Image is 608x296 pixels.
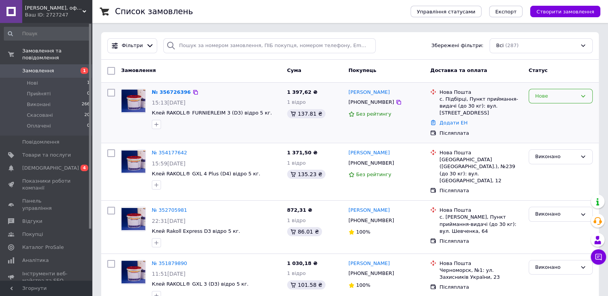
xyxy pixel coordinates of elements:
span: Замовлення [121,67,156,73]
span: Покупці [22,231,43,238]
span: Каталог ProSale [22,244,64,251]
a: [PERSON_NAME] [348,207,390,214]
span: (287) [505,43,519,48]
div: [GEOGRAPHIC_DATA] ([GEOGRAPHIC_DATA].), №239 (до 30 кг): вул. [GEOGRAPHIC_DATA], 12 [439,156,522,184]
span: Експорт [495,9,517,15]
span: 1 [87,80,90,87]
div: Виконано [535,263,577,271]
a: Додати ЕН [439,120,467,126]
span: Нові [27,80,38,87]
div: Нова Пошта [439,260,522,267]
a: № 354177642 [152,150,187,155]
span: 1 відро [287,99,306,105]
span: Без рейтингу [356,172,391,177]
span: Без рейтингу [356,111,391,117]
span: Відгуки [22,218,42,225]
span: Фільтри [122,42,143,49]
span: 1 відро [287,270,306,276]
span: Покупець [348,67,376,73]
button: Чат з покупцем [591,249,606,265]
span: Створити замовлення [536,9,594,15]
span: Беверлі-Вудс, офіційний дилер H.B.Fuller [25,5,82,11]
button: Створити замовлення [530,6,600,17]
span: Виконані [27,101,51,108]
div: Виконано [535,153,577,161]
span: Аналітика [22,257,49,264]
a: Фото товару [121,89,146,113]
span: Збережені фільтри: [431,42,483,49]
img: Фото товару [122,208,145,230]
button: Експорт [489,6,523,17]
a: [PERSON_NAME] [348,89,390,96]
span: 1 371,50 ₴ [287,150,317,155]
span: Управління статусами [417,9,475,15]
input: Пошук [4,27,90,41]
a: Клей RAKOLL® FURNIERLEIM 3 (D3) відро 5 кг. [152,110,272,116]
a: Клей RAKOLL® GXL 4 Plus (D4) відро 5 кг. [152,171,260,177]
a: Фото товару [121,260,146,285]
a: Клей RAKOLL® GXL 3 (D3) відро 5 кг. [152,281,248,287]
a: [PERSON_NAME] [348,149,390,157]
a: [PERSON_NAME] [348,260,390,267]
div: Нова Пошта [439,149,522,156]
a: Створити замовлення [523,8,600,14]
span: [DEMOGRAPHIC_DATA] [22,165,79,172]
span: 872,31 ₴ [287,207,312,213]
span: 1 030,18 ₴ [287,260,317,266]
span: 20 [84,112,90,119]
span: Товари та послуги [22,152,71,159]
span: 1 відро [287,218,306,223]
div: Виконано [535,210,577,218]
a: Фото товару [121,207,146,231]
div: 135.23 ₴ [287,170,325,179]
span: Оплачені [27,123,51,129]
a: № 352705981 [152,207,187,213]
span: Замовлення та повідомлення [22,47,92,61]
span: 15:13[DATE] [152,100,186,106]
img: Фото товару [122,150,145,173]
span: Інструменти веб-майстра та SEO [22,270,71,284]
a: № 351879890 [152,260,187,266]
div: Ваш ID: 2727247 [25,11,92,18]
a: Фото товару [121,149,146,174]
div: Черноморск, №1: ул. Захисників України, 23 [439,267,522,281]
span: Показники роботи компанії [22,178,71,191]
div: с. [PERSON_NAME], Пункт приймання-видачі (до 30 кг): вул. Шевченка, 64 [439,214,522,235]
span: Cума [287,67,301,73]
span: 4 [81,165,88,171]
span: 0 [87,90,90,97]
div: Нова Пошта [439,89,522,96]
span: 0 [87,123,90,129]
div: с. Підбірці, Пункт приймання-видачі (до 30 кг): вул. [STREET_ADDRESS] [439,96,522,117]
span: Повідомлення [22,139,59,146]
div: [PHONE_NUMBER] [347,97,396,107]
input: Пошук за номером замовлення, ПІБ покупця, номером телефону, Email, номером накладної [163,38,376,53]
span: 1 397,62 ₴ [287,89,317,95]
div: Післяплата [439,284,522,291]
span: 22:31[DATE] [152,218,186,224]
span: Прийняті [27,90,51,97]
div: [PHONE_NUMBER] [347,158,396,168]
a: № 356726396 [152,89,191,95]
div: 101.58 ₴ [287,280,325,289]
button: Управління статусами [411,6,481,17]
img: Фото товару [122,90,145,112]
span: Доставка та оплата [430,67,487,73]
span: Статус [529,67,548,73]
span: 11:51[DATE] [152,271,186,277]
span: 1 [81,67,88,74]
span: Скасовані [27,112,53,119]
div: Післяплата [439,130,522,137]
span: Замовлення [22,67,54,74]
span: 266 [82,101,90,108]
span: Всі [496,42,504,49]
a: Клей Rakoll Express D3 відро 5 кг. [152,228,240,234]
div: Нове [535,92,577,100]
div: [PHONE_NUMBER] [347,268,396,278]
span: Панель управління [22,198,71,211]
div: 137.81 ₴ [287,109,325,118]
